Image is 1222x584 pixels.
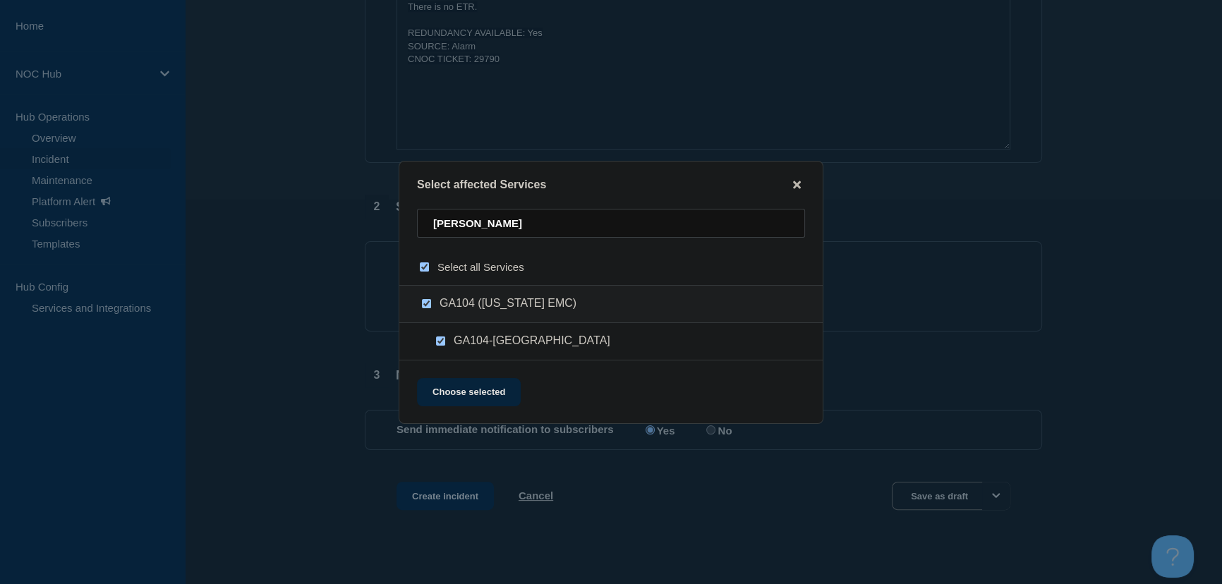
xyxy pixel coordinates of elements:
[454,334,610,348] span: GA104-[GEOGRAPHIC_DATA]
[420,262,429,272] input: select all checkbox
[436,336,445,346] input: GA104-SANDERSVILLE checkbox
[399,178,823,192] div: Select affected Services
[422,299,431,308] input: GA104 (Washington EMC) checkbox
[399,285,823,323] div: GA104 ([US_STATE] EMC)
[789,178,805,192] button: close button
[417,378,521,406] button: Choose selected
[437,261,524,273] span: Select all Services
[417,209,805,238] input: Search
